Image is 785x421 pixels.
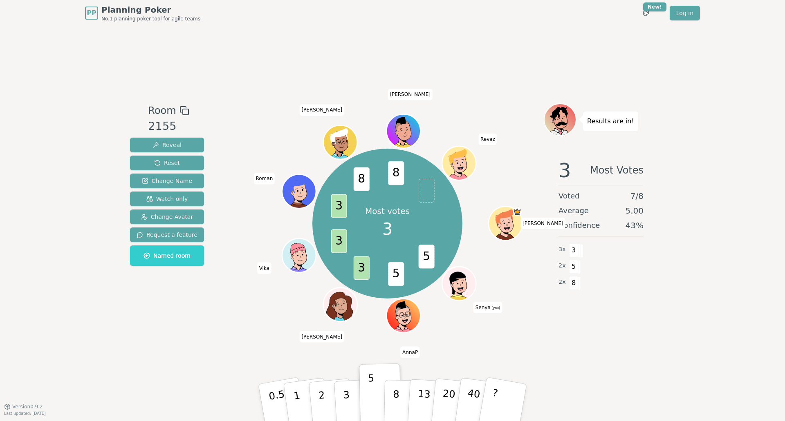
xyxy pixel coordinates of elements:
button: Change Name [130,174,204,188]
span: 8 [354,167,370,192]
div: New! [643,2,666,11]
button: Reset [130,156,204,170]
span: 2 x [558,278,566,287]
p: 5 [368,372,375,417]
a: PPPlanning PokerNo.1 planning poker tool for agile teams [85,4,200,22]
span: Click to change your name [257,263,271,274]
span: Ira is the host [513,207,522,216]
div: 2155 [148,118,189,135]
span: Planning Poker [101,4,200,16]
span: 43 % [626,220,644,231]
span: Click to change your name [299,105,344,116]
span: Click to change your name [473,302,502,313]
span: Click to change your name [299,331,344,343]
span: 3 [331,229,347,253]
p: Most votes [365,205,410,217]
button: Change Avatar [130,209,204,224]
span: Request a feature [137,231,197,239]
span: 8 [388,161,404,185]
span: Reveal [153,141,182,149]
button: Watch only [130,192,204,206]
span: 5.00 [625,205,644,216]
button: Named room [130,245,204,266]
span: Click to change your name [253,173,275,185]
span: 3 [382,217,392,241]
span: Voted [558,190,580,202]
span: PP [87,8,96,18]
span: 3 [354,256,370,280]
span: 8 [569,276,579,290]
span: Click to change your name [520,218,565,229]
span: Reset [154,159,180,167]
span: Change Avatar [141,213,193,221]
p: Results are in! [587,116,634,127]
span: Click to change your name [388,89,433,100]
span: Watch only [146,195,188,203]
span: 2 x [558,261,566,270]
button: New! [639,6,653,20]
span: 3 [558,160,571,180]
span: Named room [144,252,191,260]
span: Last updated: [DATE] [4,411,46,416]
span: (you) [491,306,500,310]
span: Room [148,103,176,118]
span: No.1 planning poker tool for agile teams [101,16,200,22]
a: Log in [670,6,700,20]
button: Version0.9.2 [4,403,43,410]
button: Click to change your avatar [443,268,475,300]
span: Version 0.9.2 [12,403,43,410]
span: Confidence [558,220,600,231]
span: Average [558,205,589,216]
span: Change Name [142,177,192,185]
span: 5 [388,262,404,286]
span: 5 [419,245,435,269]
span: 3 [331,194,347,218]
button: Reveal [130,138,204,152]
span: 3 [569,243,579,257]
span: 7 / 8 [630,190,644,202]
span: Click to change your name [478,134,497,145]
span: Click to change your name [400,347,420,358]
span: 3 x [558,245,566,254]
span: Most Votes [590,160,644,180]
button: Request a feature [130,227,204,242]
span: 5 [569,260,579,274]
